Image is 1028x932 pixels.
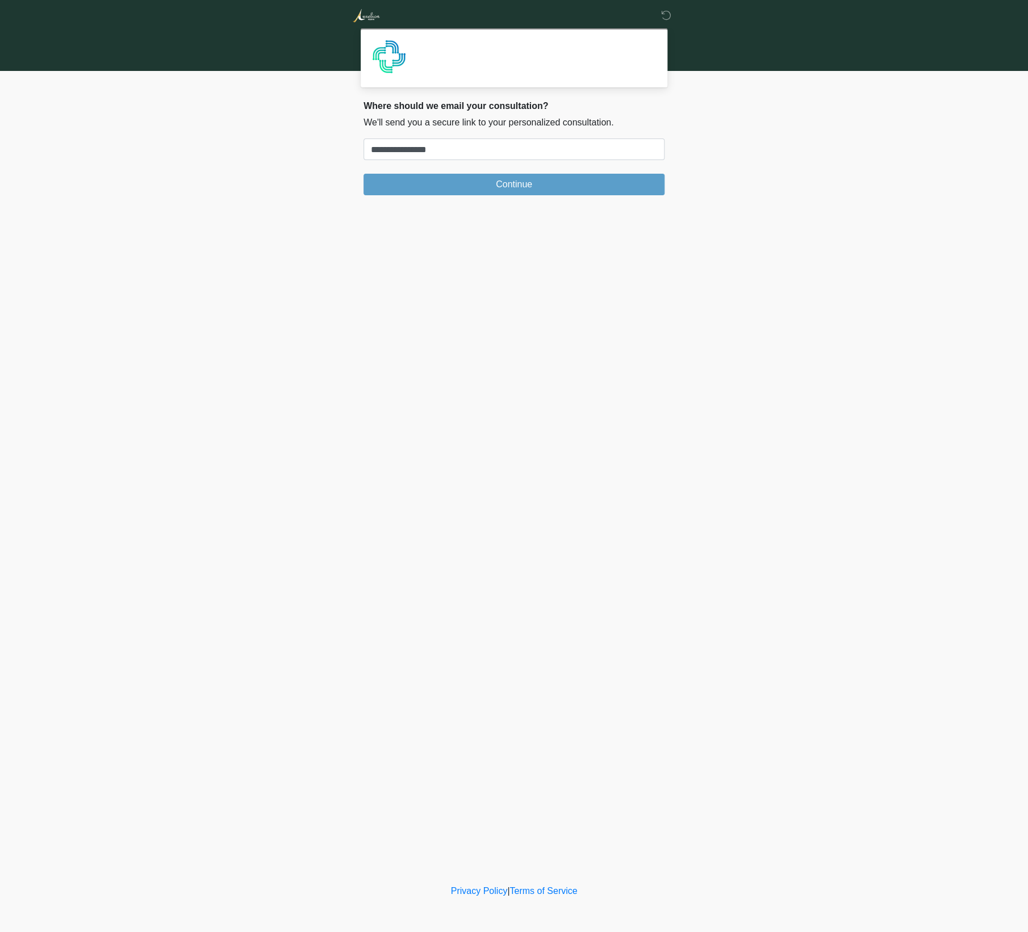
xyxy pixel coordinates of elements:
img: Agent Avatar [372,40,406,74]
img: Aurelion Med Spa Logo [352,9,380,23]
h2: Where should we email your consultation? [363,100,665,111]
a: Terms of Service [509,886,577,896]
a: Privacy Policy [451,886,508,896]
p: We'll send you a secure link to your personalized consultation. [363,116,665,129]
button: Continue [363,174,665,195]
a: | [507,886,509,896]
